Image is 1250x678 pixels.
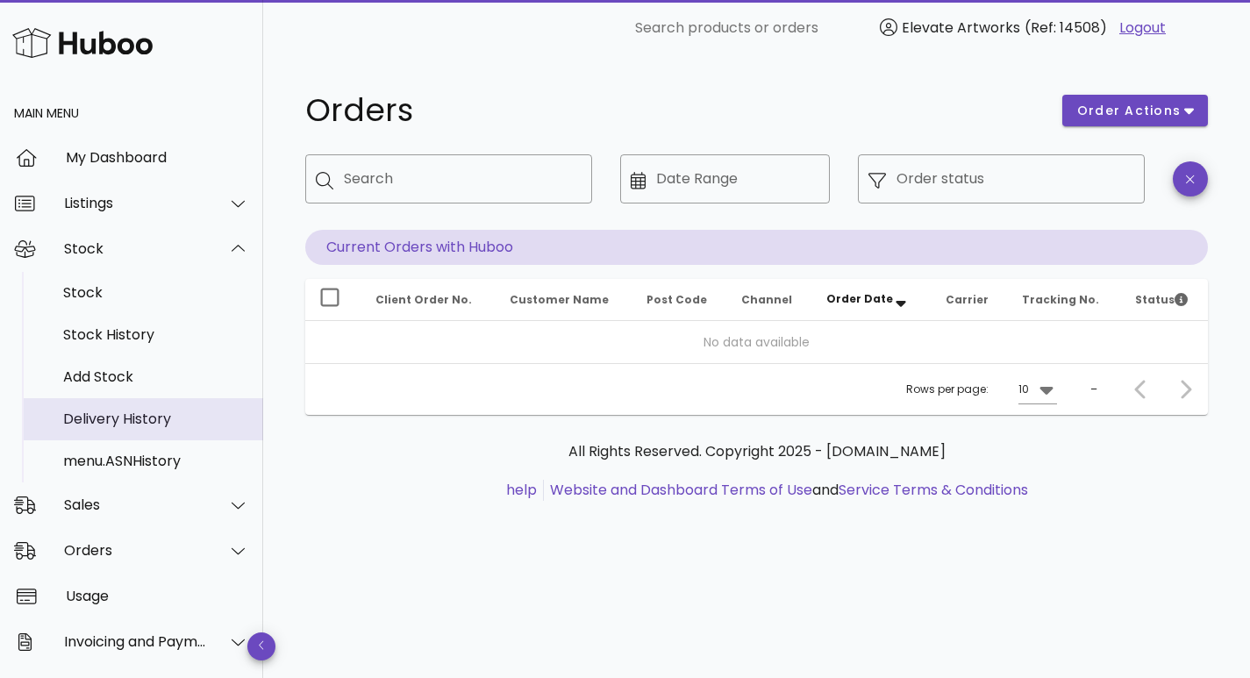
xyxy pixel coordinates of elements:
th: Status [1121,279,1208,321]
p: All Rights Reserved. Copyright 2025 - [DOMAIN_NAME] [319,441,1194,462]
a: help [506,480,537,500]
div: Stock History [63,326,249,343]
span: Customer Name [510,292,609,307]
button: order actions [1062,95,1208,126]
div: Delivery History [63,410,249,427]
a: Logout [1119,18,1166,39]
span: (Ref: 14508) [1025,18,1107,38]
div: Stock [64,240,207,257]
div: Add Stock [63,368,249,385]
div: – [1090,382,1097,397]
div: menu.ASNHistory [63,453,249,469]
div: Listings [64,195,207,211]
div: 10 [1018,382,1029,397]
div: Stock [63,284,249,301]
h1: Orders [305,95,1041,126]
div: Rows per page: [906,364,1057,415]
div: Usage [66,588,249,604]
div: Invoicing and Payments [64,633,207,650]
span: Client Order No. [375,292,472,307]
th: Post Code [632,279,728,321]
a: Service Terms & Conditions [839,480,1028,500]
div: 10Rows per page: [1018,375,1057,403]
span: Status [1135,292,1188,307]
span: order actions [1076,102,1182,120]
span: Carrier [946,292,989,307]
span: Order Date [826,291,893,306]
span: Tracking No. [1022,292,1099,307]
th: Customer Name [496,279,632,321]
th: Order Date: Sorted descending. Activate to remove sorting. [812,279,932,321]
img: Huboo Logo [12,24,153,61]
th: Tracking No. [1008,279,1121,321]
th: Carrier [932,279,1008,321]
li: and [544,480,1028,501]
th: Client Order No. [361,279,496,321]
p: Current Orders with Huboo [305,230,1208,265]
div: Sales [64,496,207,513]
th: Channel [727,279,812,321]
div: Orders [64,542,207,559]
span: Elevate Artworks [902,18,1020,38]
div: My Dashboard [66,149,249,166]
a: Website and Dashboard Terms of Use [550,480,812,500]
td: No data available [305,321,1208,363]
span: Channel [741,292,792,307]
span: Post Code [646,292,707,307]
